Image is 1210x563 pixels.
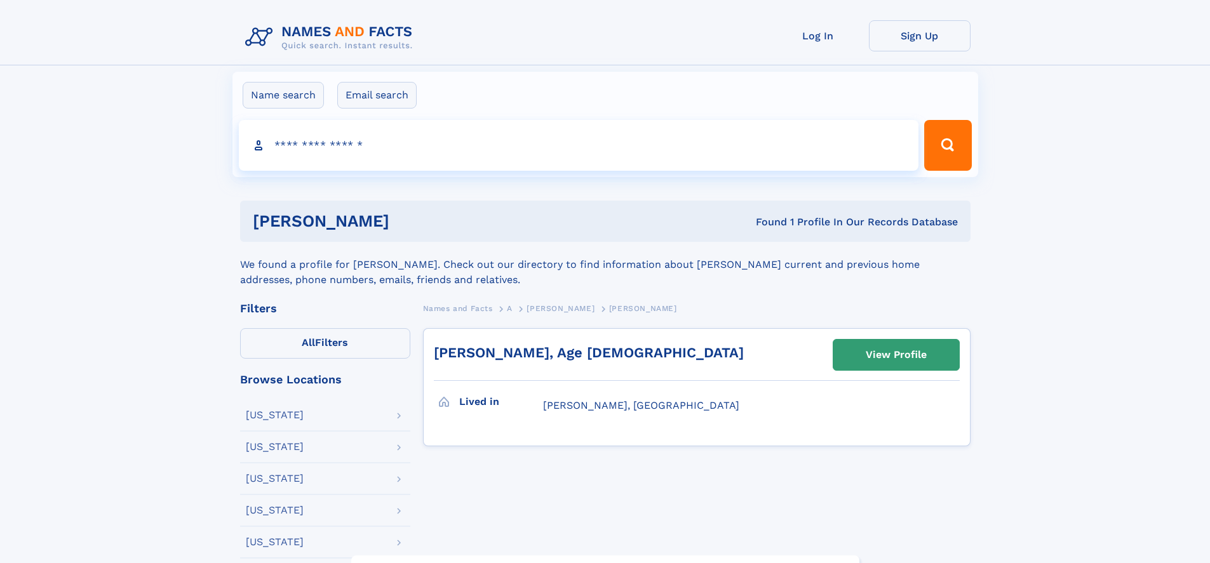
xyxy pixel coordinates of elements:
[246,474,304,484] div: [US_STATE]
[240,242,971,288] div: We found a profile for [PERSON_NAME]. Check out our directory to find information about [PERSON_N...
[240,374,410,385] div: Browse Locations
[572,215,958,229] div: Found 1 Profile In Our Records Database
[434,345,744,361] a: [PERSON_NAME], Age [DEMOGRAPHIC_DATA]
[507,304,513,313] span: A
[423,300,493,316] a: Names and Facts
[869,20,971,51] a: Sign Up
[527,300,595,316] a: [PERSON_NAME]
[924,120,971,171] button: Search Button
[240,328,410,359] label: Filters
[253,213,573,229] h1: [PERSON_NAME]
[507,300,513,316] a: A
[246,410,304,420] div: [US_STATE]
[243,82,324,109] label: Name search
[246,442,304,452] div: [US_STATE]
[609,304,677,313] span: [PERSON_NAME]
[833,340,959,370] a: View Profile
[337,82,417,109] label: Email search
[459,391,543,413] h3: Lived in
[240,303,410,314] div: Filters
[302,336,315,348] span: All
[866,340,927,369] div: View Profile
[246,537,304,547] div: [US_STATE]
[543,399,739,411] span: [PERSON_NAME], [GEOGRAPHIC_DATA]
[240,20,423,55] img: Logo Names and Facts
[246,505,304,515] div: [US_STATE]
[239,120,919,171] input: search input
[527,304,595,313] span: [PERSON_NAME]
[767,20,869,51] a: Log In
